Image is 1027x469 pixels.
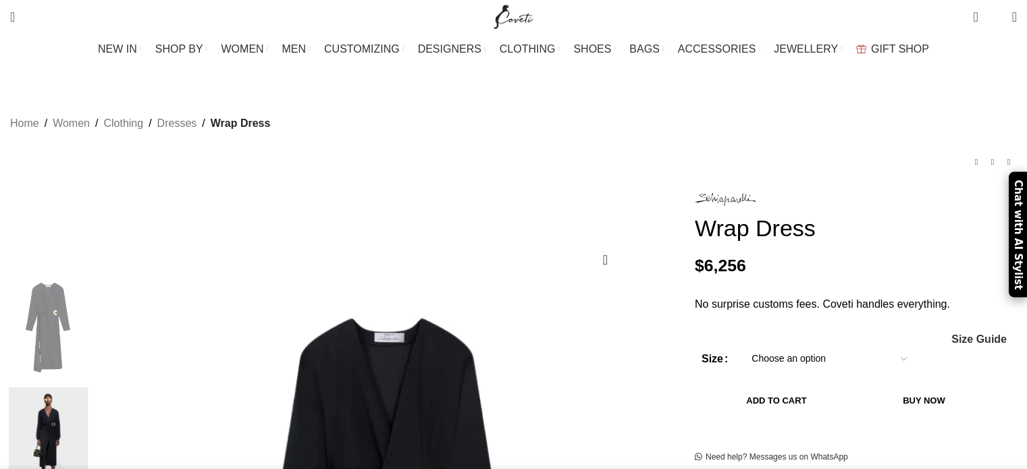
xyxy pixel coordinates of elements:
a: Dresses [157,115,197,132]
span: WOMEN [221,43,264,55]
p: No surprise customs fees. Coveti handles everything. [695,296,1017,313]
div: My Wishlist [989,3,1002,30]
button: Add to cart [702,387,851,415]
h1: Wrap Dress [695,215,1017,242]
button: Buy now [858,387,990,415]
img: GiftBag [856,45,866,53]
div: Main navigation [3,36,1024,63]
span: MEN [282,43,307,55]
a: Size Guide [951,334,1007,345]
a: BAGS [629,36,664,63]
span: $ [695,256,704,275]
a: SHOP BY [155,36,208,63]
span: ACCESSORIES [678,43,756,55]
a: ACCESSORIES [678,36,761,63]
span: GIFT SHOP [871,43,929,55]
nav: Breadcrumb [10,115,270,132]
span: CUSTOMIZING [324,43,400,55]
a: NEW IN [98,36,142,63]
a: GIFT SHOP [856,36,929,63]
a: Site logo [491,10,536,22]
span: JEWELLERY [774,43,838,55]
a: Home [10,115,39,132]
a: Clothing [103,115,143,132]
img: Schiaparelli Wrap Dress86549 nobg [7,275,89,380]
a: CUSTOMIZING [324,36,404,63]
a: JEWELLERY [774,36,843,63]
span: NEW IN [98,43,137,55]
a: DESIGNERS [418,36,486,63]
span: BAGS [629,43,659,55]
a: Search [3,3,22,30]
span: CLOTHING [500,43,556,55]
span: 0 [974,7,984,17]
a: MEN [282,36,311,63]
a: Next product [1001,154,1017,170]
img: Schiaparelli [695,193,756,206]
span: Wrap Dress [211,115,271,132]
a: Previous product [968,154,984,170]
span: SHOP BY [155,43,203,55]
a: SHOES [573,36,616,63]
a: Women [53,115,90,132]
span: DESIGNERS [418,43,481,55]
label: Size [702,350,728,368]
a: CLOTHING [500,36,560,63]
a: WOMEN [221,36,269,63]
a: Need help? Messages us on WhatsApp [695,452,848,463]
bdi: 6,256 [695,256,746,275]
a: 0 [966,3,984,30]
span: 0 [991,13,1001,24]
span: SHOES [573,43,611,55]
